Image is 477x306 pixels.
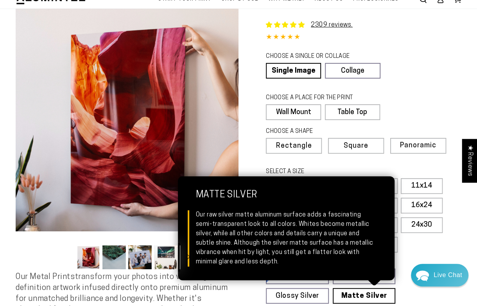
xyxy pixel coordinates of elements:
label: Table Top [325,104,380,120]
legend: CHOOSE A PLACE FOR THE PRINT [266,94,373,102]
a: 2309 reviews. [266,20,353,30]
a: 2309 reviews. [311,22,353,28]
a: Single Image [266,63,321,79]
label: 11x14 [401,178,443,194]
button: Load image 1 in gallery view [77,245,100,269]
div: Our raw silver matte aluminum surface adds a fascinating semi-transparent look to all colors. Whi... [195,210,377,267]
div: Contact Us Directly [434,264,462,286]
button: Slide right [180,249,197,266]
a: Matte Silver [333,288,396,304]
div: Chat widget toggle [411,264,468,286]
label: 24x30 [401,217,443,233]
legend: CHOOSE A SINGLE OR COLLAGE [266,52,373,61]
legend: SELECT A SIZE [266,168,380,176]
button: Load image 4 in gallery view [154,245,178,269]
span: Square [344,143,368,150]
div: Click to open Judge.me floating reviews tab [462,139,477,182]
legend: CHOOSE A SHAPE [266,127,374,136]
button: Slide left [57,249,74,266]
label: Wall Mount [266,104,321,120]
span: Rectangle [276,143,312,150]
button: Load image 2 in gallery view [102,245,126,269]
button: Load image 3 in gallery view [128,245,152,269]
label: 16x24 [401,198,443,213]
a: Glossy Silver [266,288,329,304]
a: Collage [325,63,380,79]
span: Panoramic [400,142,436,149]
media-gallery: Gallery Viewer [16,9,238,272]
strong: Matte Silver [195,190,377,210]
div: 4.85 out of 5.0 stars [266,32,461,43]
